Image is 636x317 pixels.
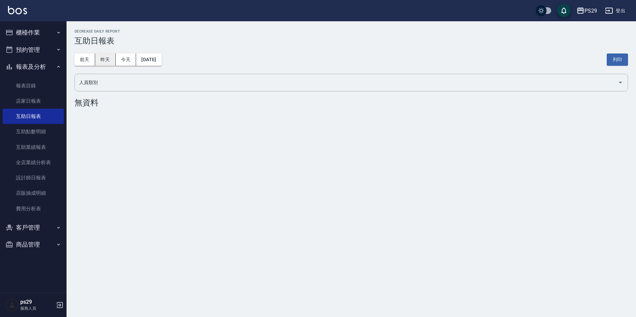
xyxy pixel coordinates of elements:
[3,93,64,109] a: 店家日報表
[75,36,628,46] h3: 互助日報表
[20,305,54,311] p: 服務人員
[3,58,64,75] button: 報表及分析
[3,140,64,155] a: 互助業績報表
[3,124,64,139] a: 互助點數明細
[3,201,64,216] a: 費用分析表
[116,53,136,66] button: 今天
[95,53,116,66] button: 昨天
[3,170,64,185] a: 設計師日報表
[136,53,161,66] button: [DATE]
[574,4,600,18] button: PS29
[75,98,628,107] div: 無資料
[3,219,64,236] button: 客戶管理
[75,29,628,34] h2: Decrease Daily Report
[3,109,64,124] a: 互助日報表
[20,299,54,305] h5: ps29
[3,236,64,253] button: 商品管理
[5,298,19,312] img: Person
[3,24,64,41] button: 櫃檯作業
[8,6,27,14] img: Logo
[75,53,95,66] button: 前天
[3,185,64,201] a: 店販抽成明細
[78,77,615,88] input: 人員名稱
[602,5,628,17] button: 登出
[3,78,64,93] a: 報表目錄
[3,41,64,58] button: 預約管理
[584,7,597,15] div: PS29
[607,53,628,66] button: 列印
[615,77,626,88] button: Open
[557,4,570,17] button: save
[3,155,64,170] a: 全店業績分析表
